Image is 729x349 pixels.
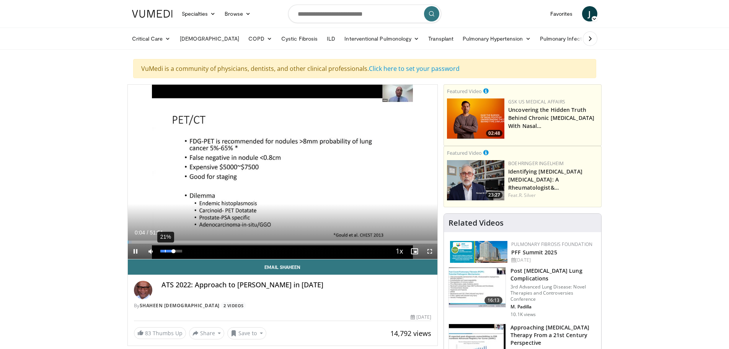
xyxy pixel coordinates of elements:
a: Interventional Pulmonology [340,31,424,46]
a: Boehringer Ingelheim [508,160,564,167]
a: Pulmonary Hypertension [458,31,535,46]
img: 667297da-f7fe-4586-84bf-5aeb1aa9adcb.150x105_q85_crop-smart_upscale.jpg [449,267,506,307]
a: Email Shaheen [128,259,438,275]
p: M. Padilla [510,304,597,310]
a: Identifying [MEDICAL_DATA] [MEDICAL_DATA]: A Rheumatologist&… [508,168,582,191]
img: d04c7a51-d4f2-46f9-936f-c139d13e7fbe.png.150x105_q85_crop-smart_upscale.png [447,98,504,139]
a: Favorites [546,6,577,21]
a: COPD [244,31,277,46]
img: 84d5d865-2f25-481a-859d-520685329e32.png.150x105_q85_autocrop_double_scale_upscale_version-0.2.png [450,241,507,263]
span: 02:48 [486,130,502,137]
div: Feat. [508,192,598,199]
img: Avatar [134,281,152,299]
a: [DEMOGRAPHIC_DATA] [175,31,244,46]
video-js: Video Player [128,85,438,259]
button: Enable picture-in-picture mode [407,244,422,259]
div: [DATE] [411,314,431,321]
div: Progress Bar [128,241,438,244]
a: 83 Thumbs Up [134,327,186,339]
a: Shaheen [DEMOGRAPHIC_DATA] [140,302,220,309]
span: 0:04 [135,229,145,236]
a: Browse [220,6,255,21]
div: VuMedi is a community of physicians, dentists, and other clinical professionals. [133,59,596,78]
a: PFF Summit 2025 [511,249,557,256]
div: [DATE] [511,257,595,264]
button: Save to [227,327,266,339]
a: Pulmonary Fibrosis Foundation [511,241,592,247]
button: Mute [143,244,158,259]
div: By [134,302,432,309]
div: Volume Level [160,250,182,252]
a: J [582,6,597,21]
h4: ATS 2022: Approach to [PERSON_NAME] in [DATE] [161,281,432,289]
small: Featured Video [447,149,482,156]
a: 2 Videos [221,302,246,309]
button: Share [189,327,225,339]
small: Featured Video [447,88,482,95]
a: R. Silver [519,192,536,198]
a: Cystic Fibrosis [277,31,322,46]
span: 16:13 [484,297,503,304]
span: / [147,229,148,236]
a: Critical Care [127,31,175,46]
a: Click here to set your password [369,64,460,73]
img: VuMedi Logo [132,10,173,18]
h4: Related Videos [448,218,504,228]
a: 02:48 [447,98,504,139]
img: dcc7dc38-d620-4042-88f3-56bf6082e623.png.150x105_q85_crop-smart_upscale.png [447,160,504,200]
p: 10.1K views [510,311,536,318]
a: Transplant [424,31,458,46]
a: 16:13 Post [MEDICAL_DATA] Lung Complications 3rd Advanced Lung Disease: Novel Therapies and Contr... [448,267,597,318]
a: Specialties [177,6,220,21]
button: Pause [128,244,143,259]
h3: Approaching [MEDICAL_DATA] Therapy From a 21st Century Perspective [510,324,597,347]
button: Playback Rate [391,244,407,259]
a: 23:27 [447,160,504,200]
span: 14,792 views [390,329,431,338]
a: GSK US Medical Affairs [508,98,565,105]
a: Pulmonary Infection [535,31,602,46]
a: Uncovering the Hidden Truth Behind Chronic [MEDICAL_DATA] With Nasal… [508,106,594,129]
span: 23:27 [486,192,502,198]
a: ILD [322,31,340,46]
input: Search topics, interventions [288,5,441,23]
span: 83 [145,329,151,337]
h3: Post [MEDICAL_DATA] Lung Complications [510,267,597,282]
p: 3rd Advanced Lung Disease: Novel Therapies and Controversies Conference [510,284,597,302]
span: 51:51 [150,229,163,236]
button: Fullscreen [422,244,437,259]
